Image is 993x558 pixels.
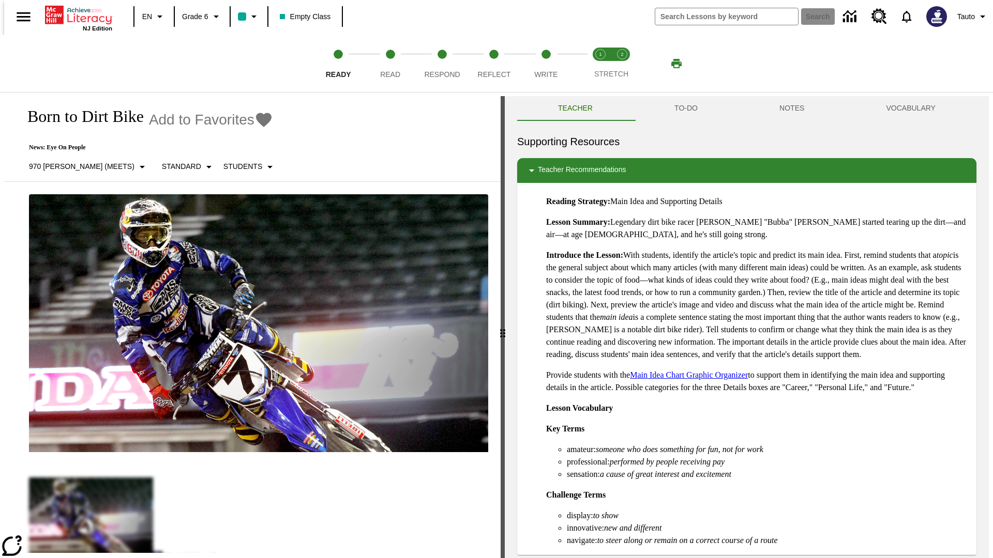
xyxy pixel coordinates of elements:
span: Tauto [957,11,975,22]
span: Reflect [478,70,511,79]
div: Home [45,4,112,32]
button: Reflect step 4 of 5 [464,35,524,92]
button: Write step 5 of 5 [516,35,576,92]
text: 2 [621,52,623,57]
button: Ready step 1 of 5 [308,35,368,92]
li: professional: [567,456,968,468]
button: Select Student [219,158,280,176]
button: TO-DO [634,96,739,121]
span: NJ Edition [83,25,112,32]
em: a cause of great interest and excitement [600,470,731,478]
p: 970 [PERSON_NAME] (Meets) [29,161,134,172]
strong: Reading Strategy: [546,197,610,206]
button: Respond step 3 of 5 [412,35,472,92]
h1: Born to Dirt Bike [17,107,144,126]
em: performed by people receiving pay [610,457,725,466]
li: innovative: [567,522,968,534]
li: display: [567,509,968,522]
li: amateur: [567,443,968,456]
button: Select Lexile, 970 Lexile (Meets) [25,158,153,176]
button: Read step 2 of 5 [360,35,420,92]
button: Select a new avatar [920,3,953,30]
a: Resource Center, Will open in new tab [865,3,893,30]
button: Stretch Read step 1 of 2 [585,35,615,92]
li: navigate: [567,534,968,547]
button: Teacher [517,96,634,121]
p: Standard [162,161,201,172]
em: topic [937,251,953,259]
em: new and different [604,523,661,532]
button: Grade: Grade 6, Select a grade [178,7,227,26]
p: Provide students with the to support them in identifying the main idea and supporting details in ... [546,369,968,394]
img: Motocross racer James Stewart flies through the air on his dirt bike. [29,194,488,453]
p: Legendary dirt bike racer [PERSON_NAME] "Bubba" [PERSON_NAME] started tearing up the dirt—and air... [546,216,968,241]
div: activity [505,96,989,558]
button: Profile/Settings [953,7,993,26]
em: main idea [600,313,633,321]
text: 1 [599,52,601,57]
span: EN [142,11,152,22]
span: STRETCH [594,70,628,78]
div: Teacher Recommendations [517,158,976,183]
div: Instructional Panel Tabs [517,96,976,121]
h6: Supporting Resources [517,133,976,150]
span: Empty Class [280,11,331,22]
p: News: Eye On People [17,144,280,151]
span: Respond [424,70,460,79]
a: Notifications [893,3,920,30]
button: Stretch Respond step 2 of 2 [607,35,637,92]
strong: Introduce the Lesson: [546,251,623,259]
span: Add to Favorites [149,112,254,128]
div: Press Enter or Spacebar and then press right and left arrow keys to move the slider [501,96,505,558]
p: Main Idea and Supporting Details [546,195,968,208]
button: Print [660,54,693,73]
button: Scaffolds, Standard [158,158,219,176]
button: Class color is teal. Change class color [234,7,264,26]
button: Language: EN, Select a language [138,7,171,26]
a: Data Center [837,3,865,31]
span: Write [534,70,558,79]
p: Teacher Recommendations [538,164,626,177]
a: Main Idea Chart Graphic Organizer [630,370,748,379]
span: Grade 6 [182,11,208,22]
span: Ready [326,70,351,79]
button: Add to Favorites - Born to Dirt Bike [149,111,273,129]
button: Open side menu [8,2,39,32]
em: to show [593,511,619,520]
strong: Key Terms [546,424,584,433]
li: sensation: [567,468,968,481]
strong: Challenge Terms [546,490,606,499]
button: NOTES [739,96,845,121]
span: Read [380,70,400,79]
p: Students [223,161,262,172]
img: Avatar [926,6,947,27]
input: search field [655,8,798,25]
em: to steer along or remain on a correct course of a route [597,536,778,545]
button: VOCABULARY [845,96,976,121]
div: reading [4,96,501,553]
p: With students, identify the article's topic and predict its main idea. First, remind students tha... [546,249,968,361]
em: someone who does something for fun, not for work [596,445,763,454]
strong: Lesson Vocabulary [546,404,613,412]
strong: Lesson Summary: [546,218,610,226]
